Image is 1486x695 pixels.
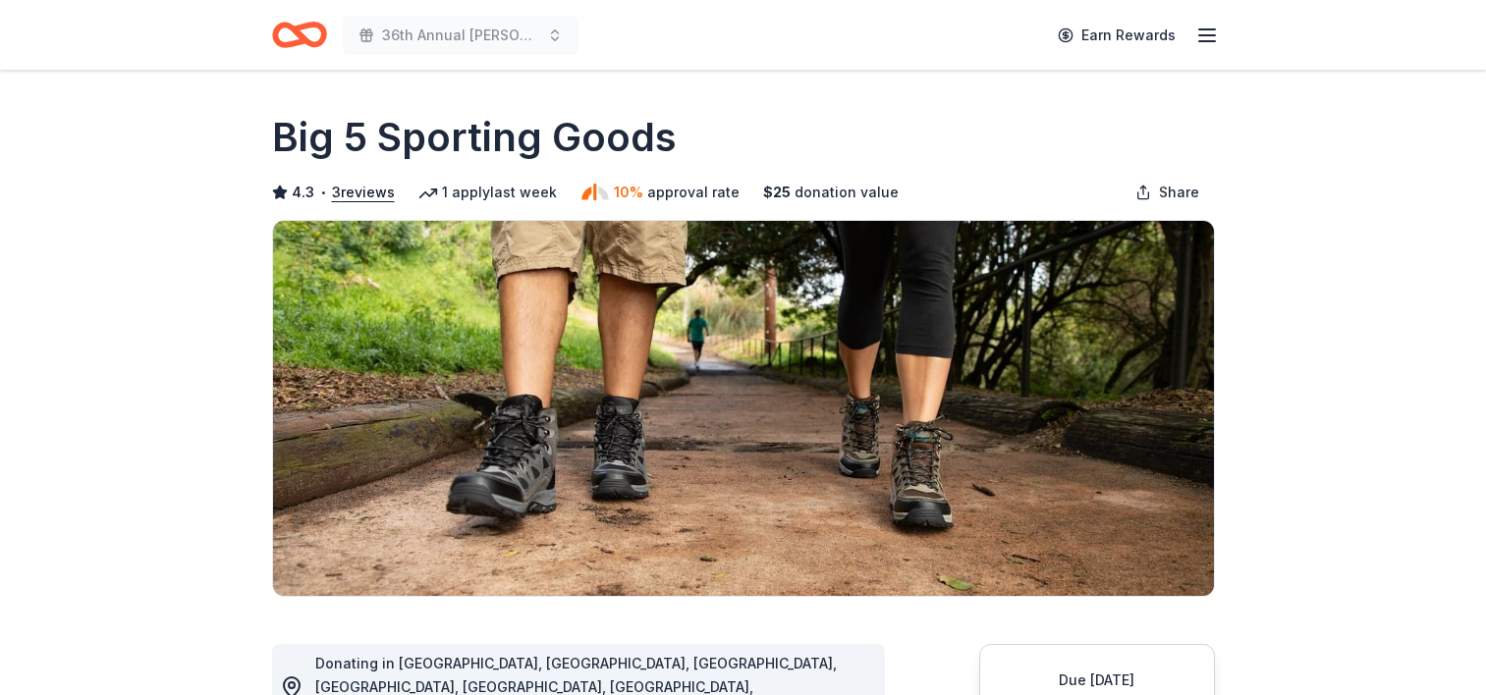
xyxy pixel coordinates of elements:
span: 4.3 [292,181,314,204]
button: 36th Annual [PERSON_NAME] & Diamonds Gala [343,16,578,55]
div: Due [DATE] [1004,668,1190,692]
span: 10% [614,181,643,204]
a: Home [272,12,327,58]
span: donation value [795,181,899,204]
a: Earn Rewards [1046,18,1187,53]
span: $ 25 [763,181,791,204]
span: 36th Annual [PERSON_NAME] & Diamonds Gala [382,24,539,47]
button: 3reviews [332,181,395,204]
h1: Big 5 Sporting Goods [272,110,677,165]
img: Image for Big 5 Sporting Goods [273,221,1214,596]
button: Share [1120,173,1215,212]
span: approval rate [647,181,740,204]
span: Share [1159,181,1199,204]
span: • [319,185,326,200]
div: 1 apply last week [418,181,557,204]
